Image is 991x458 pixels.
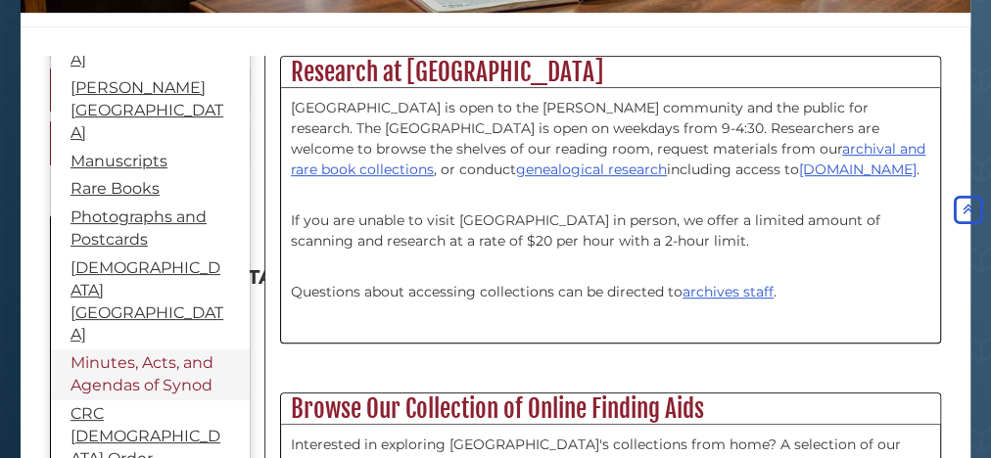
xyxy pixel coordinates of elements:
a: Photographs and Postcards [51,204,250,254]
a: archives staff [683,283,774,300]
p: Questions about accessing collections can be directed to . [291,261,930,323]
p: [GEOGRAPHIC_DATA] is open to the [PERSON_NAME] community and the public for research. The [GEOGRA... [291,98,930,180]
a: Manuscripts [51,148,250,176]
a: Back to Top [950,201,986,218]
a: [DEMOGRAPHIC_DATA][GEOGRAPHIC_DATA] [51,254,250,349]
p: If you are unable to visit [GEOGRAPHIC_DATA] in person, we offer a limited amount of scanning and... [291,190,930,252]
a: Minutes, Acts, and Agendas of Synod [51,349,250,400]
h2: Browse Our Collection of Online Finding Aids [281,393,940,425]
a: [PERSON_NAME][GEOGRAPHIC_DATA] [51,74,250,148]
a: [DOMAIN_NAME] [799,160,917,178]
a: Rare Books [51,175,250,204]
a: genealogical research [516,160,667,178]
h2: Research at [GEOGRAPHIC_DATA] [281,57,940,88]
